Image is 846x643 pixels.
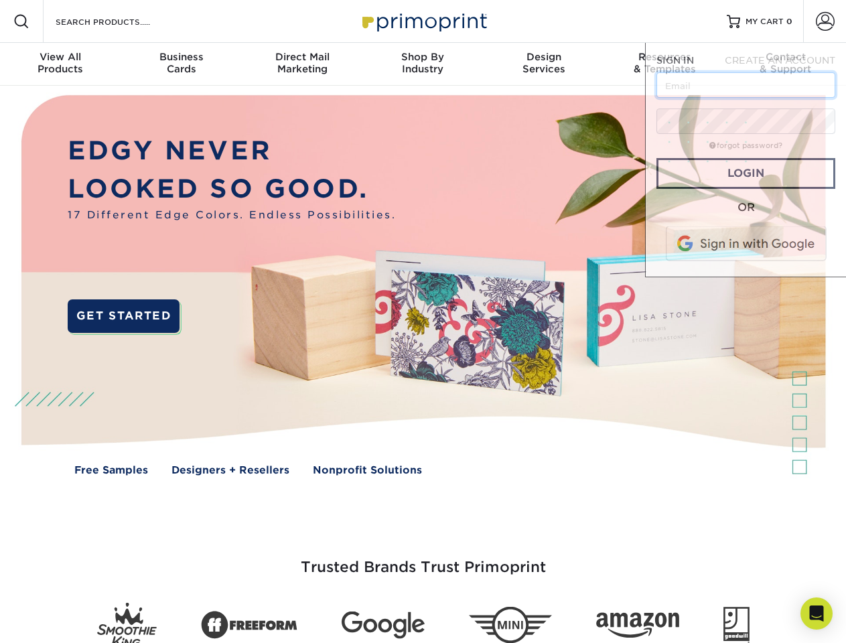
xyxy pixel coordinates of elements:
[68,132,396,170] p: EDGY NEVER
[362,51,483,75] div: Industry
[800,597,833,630] div: Open Intercom Messenger
[68,170,396,208] p: LOOKED SO GOOD.
[362,43,483,86] a: Shop ByIndustry
[121,43,241,86] a: BusinessCards
[596,613,679,638] img: Amazon
[362,51,483,63] span: Shop By
[342,612,425,639] img: Google
[3,602,114,638] iframe: Google Customer Reviews
[604,51,725,63] span: Resources
[242,51,362,63] span: Direct Mail
[68,299,180,333] a: GET STARTED
[604,51,725,75] div: & Templates
[725,55,835,66] span: CREATE AN ACCOUNT
[242,51,362,75] div: Marketing
[484,51,604,75] div: Services
[656,158,835,189] a: Login
[604,43,725,86] a: Resources& Templates
[746,16,784,27] span: MY CART
[723,607,750,643] img: Goodwill
[656,200,835,216] div: OR
[313,463,422,478] a: Nonprofit Solutions
[74,463,148,478] a: Free Samples
[656,72,835,98] input: Email
[171,463,289,478] a: Designers + Resellers
[484,51,604,63] span: Design
[484,43,604,86] a: DesignServices
[121,51,241,75] div: Cards
[31,526,815,592] h3: Trusted Brands Trust Primoprint
[656,55,694,66] span: SIGN IN
[786,17,792,26] span: 0
[709,141,782,150] a: forgot password?
[242,43,362,86] a: Direct MailMarketing
[121,51,241,63] span: Business
[54,13,185,29] input: SEARCH PRODUCTS.....
[68,208,396,223] span: 17 Different Edge Colors. Endless Possibilities.
[356,7,490,35] img: Primoprint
